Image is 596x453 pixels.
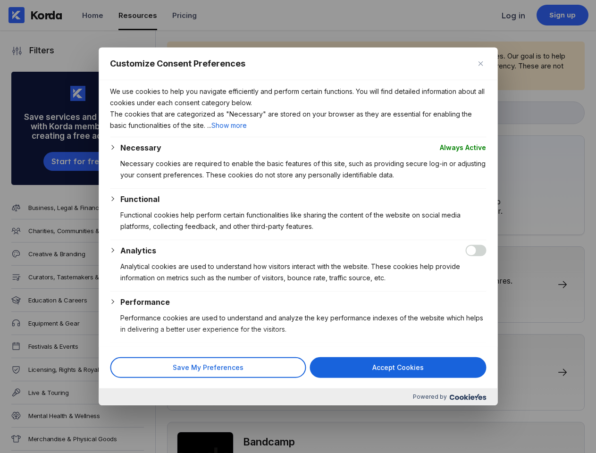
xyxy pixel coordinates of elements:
[211,120,247,131] button: Show more
[465,245,486,256] input: Enable Analytics
[120,210,486,232] p: Functional cookies help perform certain functionalities like sharing the content of the website o...
[110,58,245,69] span: Customize Consent Preferences
[120,158,486,181] p: Necessary cookies are required to enable the basic features of this site, such as providing secur...
[99,388,497,405] div: Powered by
[449,394,486,400] img: Cookieyes logo
[110,109,486,131] p: The cookies that are categorized as "Necessary" are stored on your browser as they are essential ...
[120,296,170,308] button: Performance
[110,357,306,378] button: Save My Preferences
[99,48,497,405] div: Customize Consent Preferences
[310,357,486,378] button: Accept Cookies
[120,193,159,205] button: Functional
[440,142,486,153] span: Always Active
[478,61,483,66] img: Close
[475,58,486,69] button: Close
[110,86,486,109] p: We use cookies to help you navigate efficiently and perform certain functions. You will find deta...
[120,312,486,335] p: Performance cookies are used to understand and analyze the key performance indexes of the website...
[120,261,486,284] p: Analytical cookies are used to understand how visitors interact with the website. These cookies h...
[120,142,161,153] button: Necessary
[120,245,156,256] button: Analytics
